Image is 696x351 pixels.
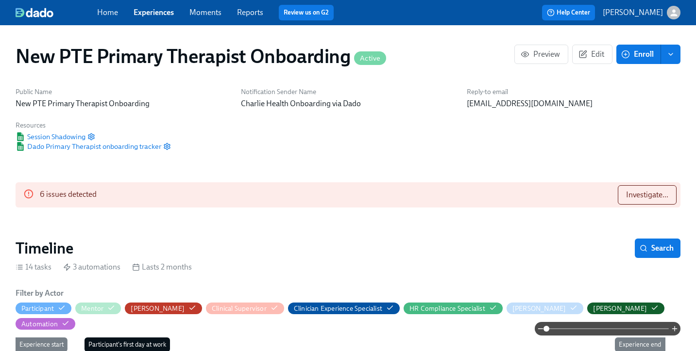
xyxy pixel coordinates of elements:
div: Hide Clinician Experience Specialist [294,304,382,313]
div: 3 automations [63,262,120,272]
button: Investigate... [618,185,677,205]
h6: Filter by Actor [16,288,64,299]
span: Preview [523,49,560,59]
a: Review us on G2 [284,8,329,17]
button: HR Compliance Specialist [404,303,503,314]
div: Hide Participant [21,304,54,313]
div: Hide Meg Dawson [512,304,566,313]
button: Clinical Supervisor [206,303,284,314]
button: [PERSON_NAME] [587,303,664,314]
span: Session Shadowing [16,132,85,142]
button: Participant [16,303,71,314]
button: Help Center [542,5,595,20]
a: Experiences [134,8,174,17]
h2: Timeline [16,239,73,258]
a: Google SheetDado Primary Therapist onboarding tracker [16,142,161,151]
button: Automation [16,318,75,330]
span: Active [354,55,386,62]
div: Lasts 2 months [132,262,192,272]
div: 6 issues detected [40,185,97,205]
a: Google SheetSession Shadowing [16,132,85,142]
span: Dado Primary Therapist onboarding tracker [16,142,161,151]
button: [PERSON_NAME] [125,303,202,314]
span: Enroll [623,49,654,59]
button: enroll [661,45,680,64]
a: Moments [189,8,221,17]
button: [PERSON_NAME] [603,6,680,19]
span: Investigate... [626,190,668,200]
button: Mentor [75,303,121,314]
a: dado [16,8,97,17]
a: Reports [237,8,263,17]
h1: New PTE Primary Therapist Onboarding [16,45,386,68]
button: Preview [514,45,568,64]
button: Review us on G2 [279,5,334,20]
span: Search [642,243,674,253]
p: [PERSON_NAME] [603,7,663,18]
h6: Public Name [16,87,229,96]
button: Edit [572,45,612,64]
img: dado [16,8,53,17]
div: Hide Clarissa [131,304,185,313]
div: Hide Mentor [81,304,103,313]
button: Clinician Experience Specialist [288,303,400,314]
div: Hide HR Compliance Specialist [409,304,485,313]
span: Edit [580,49,604,59]
div: Hide Paige Eber [593,304,647,313]
button: [PERSON_NAME] [507,303,584,314]
h6: Reply-to email [467,87,680,96]
button: Enroll [616,45,661,64]
img: Google Sheet [16,132,25,141]
div: Hide Clinical Supervisor [212,304,267,313]
h6: Notification Sender Name [241,87,455,96]
span: Help Center [547,8,590,17]
a: Home [97,8,118,17]
button: Search [635,239,680,258]
p: Charlie Health Onboarding via Dado [241,98,455,109]
div: 14 tasks [16,262,51,272]
div: Hide Automation [21,319,58,329]
p: [EMAIL_ADDRESS][DOMAIN_NAME] [467,98,680,109]
img: Google Sheet [16,142,25,151]
p: New PTE Primary Therapist Onboarding [16,98,229,109]
h6: Resources [16,121,171,130]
